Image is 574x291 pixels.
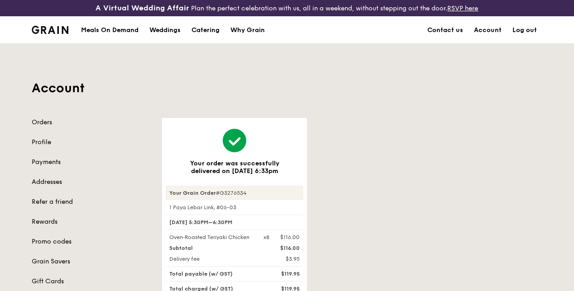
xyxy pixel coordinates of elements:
[164,255,258,263] div: Delivery fee
[177,160,292,175] h3: Your order was successfully delivered on [DATE] 6:33pm
[258,244,305,252] div: $116.00
[32,217,151,226] a: Rewards
[32,26,68,34] img: Grain
[96,4,478,13] div: Plan the perfect celebration with us, all in a weekend, without stepping out the door.
[447,5,478,12] a: RSVP here
[258,255,305,263] div: $3.95
[225,17,270,44] a: Why Grain
[191,17,220,44] div: Catering
[32,138,151,147] a: Profile
[186,17,225,44] a: Catering
[280,234,300,241] div: $116.00
[144,17,186,44] a: Weddings
[149,17,181,44] div: Weddings
[164,234,258,241] div: Oven‑Roasted Teriyaki Chicken
[166,215,303,230] div: [DATE] 5:30PM–6:30PM
[32,237,151,246] a: Promo codes
[32,16,68,43] a: GrainGrain
[96,4,189,13] h3: A Virtual Wedding Affair
[469,17,507,44] a: Account
[32,118,151,127] a: Orders
[166,204,303,211] div: 1 Paya Lebar Link, #06-03
[32,80,542,96] h1: Account
[164,244,258,252] div: Subtotal
[169,271,233,277] span: Total payable (w/ GST)
[32,178,151,187] a: Addresses
[166,186,303,200] div: #G3276534
[422,17,469,44] a: Contact us
[32,257,151,266] a: Grain Savers
[32,197,151,207] a: Refer a friend
[230,17,265,44] div: Why Grain
[223,129,246,152] img: icon-bigtick-success.32661cc0.svg
[263,234,269,241] div: x8
[258,270,305,277] div: $119.95
[32,277,151,286] a: Gift Cards
[169,190,216,196] strong: Your Grain Order
[81,17,139,44] div: Meals On Demand
[32,158,151,167] a: Payments
[507,17,542,44] a: Log out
